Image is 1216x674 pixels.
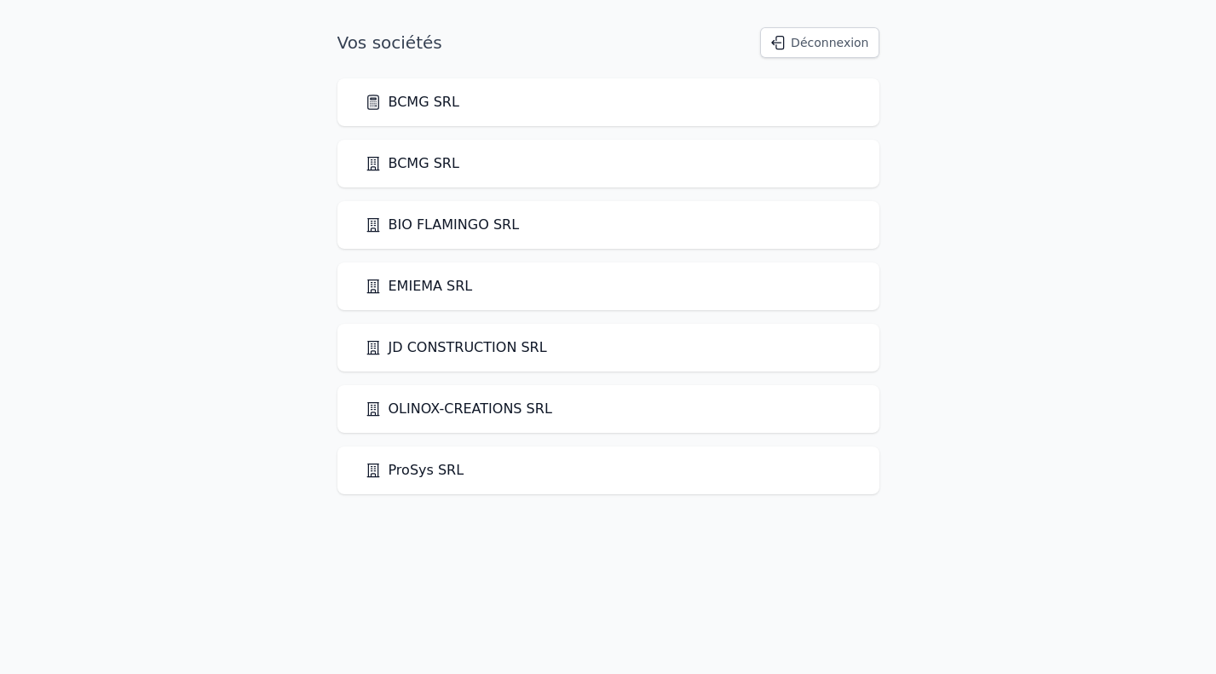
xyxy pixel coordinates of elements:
[365,92,459,112] a: BCMG SRL
[365,276,473,297] a: EMIEMA SRL
[365,337,547,358] a: JD CONSTRUCTION SRL
[365,399,552,419] a: OLINOX-CREATIONS SRL
[337,31,442,55] h1: Vos sociétés
[365,153,459,174] a: BCMG SRL
[365,215,520,235] a: BIO FLAMINGO SRL
[365,460,464,481] a: ProSys SRL
[760,27,879,58] button: Déconnexion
